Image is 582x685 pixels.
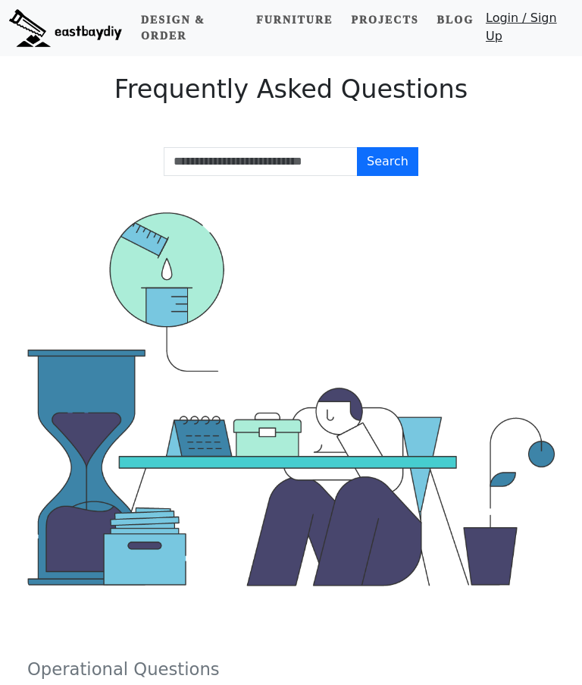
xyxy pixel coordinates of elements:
[345,6,424,34] a: Projects
[27,659,555,680] h4: Operational Questions
[135,6,244,50] a: Design & Order
[18,74,564,105] h2: Frequently Asked Questions
[486,9,573,50] a: Login / Sign Up
[9,9,122,47] img: eastbaydiy
[357,147,418,176] button: Search
[250,6,339,34] a: Furniture
[27,212,555,586] img: How can we help you?
[164,147,358,176] input: Search FAQs
[431,6,480,34] a: Blog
